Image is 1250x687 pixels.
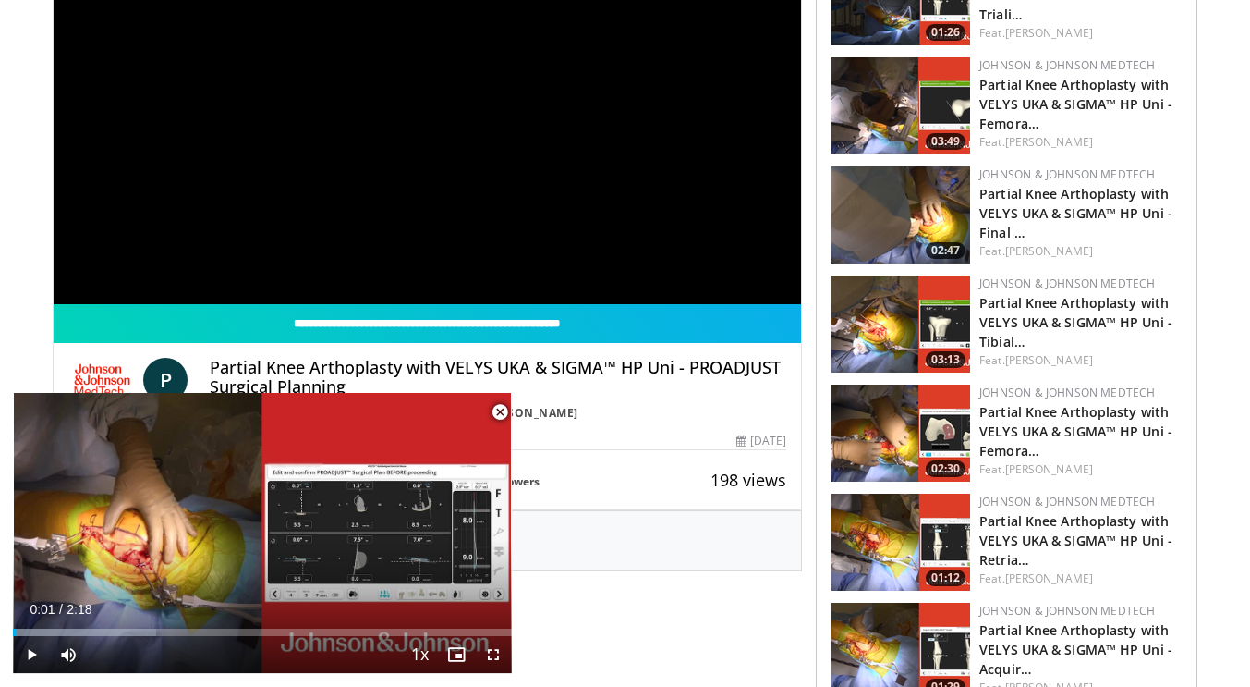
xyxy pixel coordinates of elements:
img: 13513cbe-2183-4149-ad2a-2a4ce2ec625a.png.150x105_q85_crop-smart_upscale.png [831,57,970,154]
a: 03:49 [831,57,970,154]
a: 02:47 [831,166,970,264]
a: Partial Knee Arthoplasty with VELYS UKA & SIGMA™ HP Uni - Retria… [979,512,1172,569]
a: Johnson & Johnson MedTech [979,57,1155,73]
a: P [143,358,188,402]
a: 03:13 [831,276,970,373]
a: Partial Knee Arthoplasty with VELYS UKA & SIGMA™ HP Uni - Femora… [979,76,1172,132]
a: Johnson & Johnson MedTech [979,603,1155,619]
span: 2:18 [67,602,91,617]
video-js: Video Player [13,393,512,674]
span: 0:01 [30,602,55,617]
button: Playback Rate [401,636,438,673]
button: Mute [50,636,87,673]
a: [PERSON_NAME] [1005,570,1093,586]
a: Johnson & Johnson MedTech [979,276,1155,291]
span: 01:26 [926,24,965,41]
span: 02:30 [926,460,965,477]
span: 02:47 [926,242,965,259]
button: Play [13,636,50,673]
div: Feat. [979,570,1182,587]
div: [DATE] [736,433,786,449]
span: 01:12 [926,570,965,586]
img: 27d2ec60-bae8-41df-9ceb-8f0e9b1e3492.png.150x105_q85_crop-smart_upscale.png [831,494,970,591]
a: Partial Knee Arthoplasty with VELYS UKA & SIGMA™ HP Uni - Acquir… [979,621,1172,678]
span: 03:49 [926,133,965,150]
img: fca33e5d-2676-4c0d-8432-0e27cf4af401.png.150x105_q85_crop-smart_upscale.png [831,276,970,373]
img: 27e23ca4-618a-4dda-a54e-349283c0b62a.png.150x105_q85_crop-smart_upscale.png [831,385,970,482]
div: Progress Bar [13,629,512,636]
div: Feat. [979,25,1182,42]
img: Johnson & Johnson MedTech [68,358,137,402]
div: Feat. [979,243,1182,260]
span: 198 views [710,469,786,491]
span: 03:13 [926,351,965,368]
div: Feat. [979,352,1182,369]
a: 02:30 [831,385,970,482]
button: Close [481,393,518,432]
a: Partial Knee Arthoplasty with VELYS UKA & SIGMA™ HP Uni - Tibial… [979,294,1172,350]
img: 2dac1888-fcb6-4628-a152-be974a3fbb82.png.150x105_q85_crop-smart_upscale.png [831,166,970,264]
a: [PERSON_NAME] [1005,134,1093,150]
button: Fullscreen [475,636,512,673]
a: Johnson & Johnson MedTech [979,494,1155,509]
a: [PERSON_NAME] [1005,352,1093,368]
button: Enable picture-in-picture mode [438,636,475,673]
a: [PERSON_NAME] [480,405,578,421]
span: / [59,602,63,617]
a: 01:12 [831,494,970,591]
a: Johnson & Johnson MedTech [979,385,1155,400]
div: Feat. [979,134,1182,151]
a: [PERSON_NAME] [1005,461,1093,477]
div: Feat. [979,461,1182,478]
a: Partial Knee Arthoplasty with VELYS UKA & SIGMA™ HP Uni - Final … [979,185,1172,241]
a: [PERSON_NAME] [1005,25,1093,41]
a: [PERSON_NAME] [1005,243,1093,259]
a: Partial Knee Arthoplasty with VELYS UKA & SIGMA™ HP Uni - Femora… [979,403,1172,460]
a: Johnson & Johnson MedTech [979,166,1155,182]
h4: Partial Knee Arthoplasty with VELYS UKA & SIGMA™ HP Uni - PROADJUST Surgical Planning [210,358,786,398]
